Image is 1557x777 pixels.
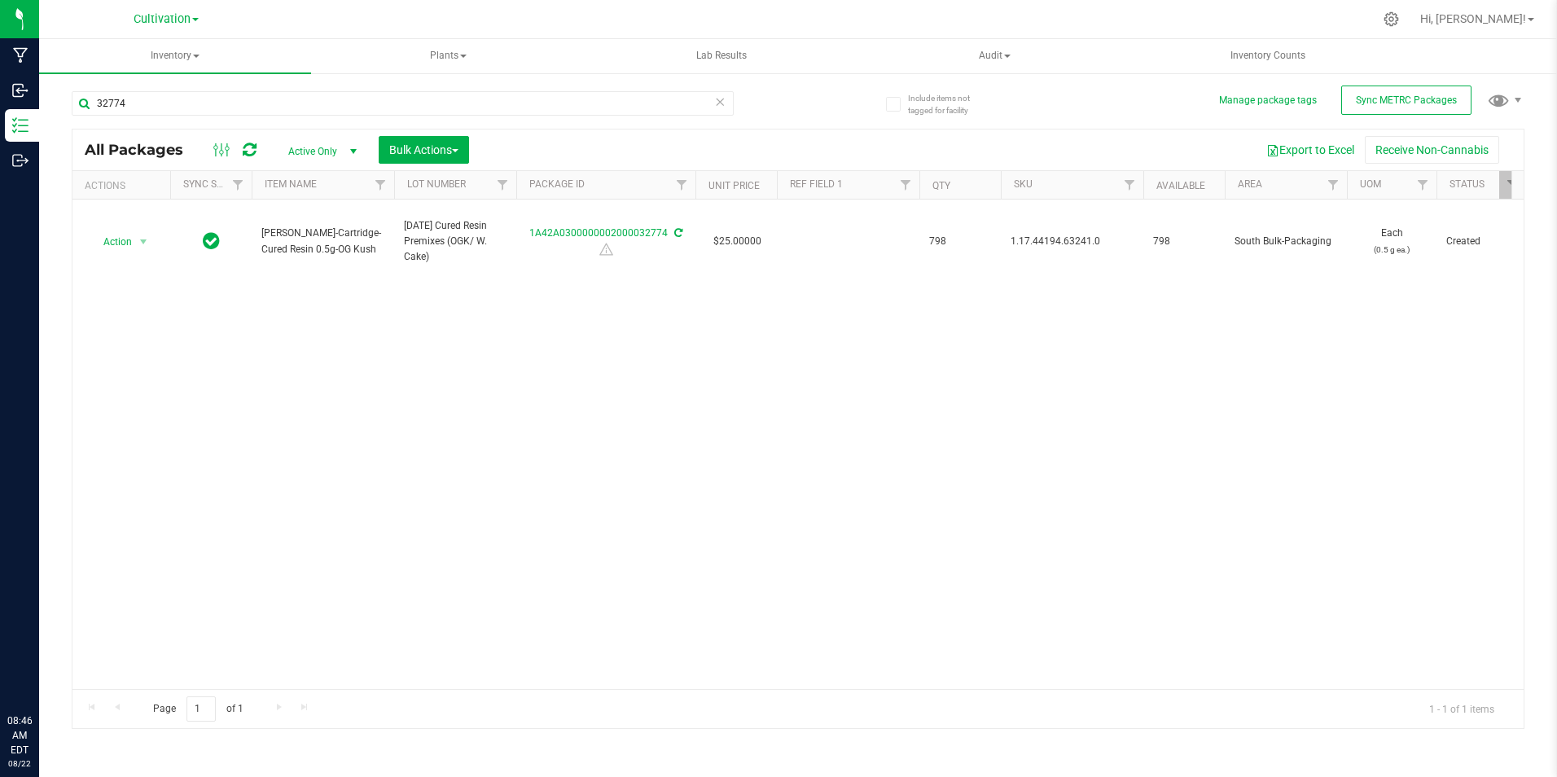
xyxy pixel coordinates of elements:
[313,39,585,73] a: Plants
[1410,171,1436,199] a: Filter
[1341,86,1471,115] button: Sync METRC Packages
[1356,94,1457,106] span: Sync METRC Packages
[1014,178,1033,190] a: SKU
[85,180,164,191] div: Actions
[1256,136,1365,164] button: Export to Excel
[705,230,770,253] span: $25.00000
[1446,234,1516,249] span: Created
[139,696,257,722] span: Page of 1
[1208,49,1327,63] span: Inventory Counts
[715,91,726,112] span: Clear
[859,39,1131,73] a: Audit
[1132,39,1404,73] a: Inventory Counts
[860,40,1130,72] span: Audit
[407,178,466,190] a: Lot Number
[1156,180,1205,191] a: Available
[225,171,252,199] a: Filter
[1153,234,1215,249] span: 798
[674,49,769,63] span: Lab Results
[929,234,991,249] span: 798
[89,230,133,253] span: Action
[672,227,682,239] span: Sync from Compliance System
[669,171,695,199] a: Filter
[12,117,29,134] inline-svg: Inventory
[1450,178,1485,190] a: Status
[261,226,384,257] span: [PERSON_NAME]-Cartridge-Cured Resin 0.5g-OG Kush
[489,171,516,199] a: Filter
[12,47,29,64] inline-svg: Manufacturing
[1357,226,1427,257] span: Each
[183,178,246,190] a: Sync Status
[932,180,950,191] a: Qty
[134,12,191,26] span: Cultivation
[1420,12,1526,25] span: Hi, [PERSON_NAME]!
[265,178,317,190] a: Item Name
[1416,696,1507,721] span: 1 - 1 of 1 items
[1116,171,1143,199] a: Filter
[85,141,200,159] span: All Packages
[203,230,220,252] span: In Sync
[1357,242,1427,257] p: (0.5 g ea.)
[48,644,68,664] iframe: Resource center unread badge
[12,82,29,99] inline-svg: Inbound
[1011,234,1134,249] span: 1.17.44194.63241.0
[1381,11,1401,27] div: Manage settings
[1365,136,1499,164] button: Receive Non-Cannabis
[72,91,734,116] input: Search Package ID, Item Name, SKU, Lot or Part Number...
[1320,171,1347,199] a: Filter
[908,92,989,116] span: Include items not tagged for facility
[314,40,584,72] span: Plants
[893,171,919,199] a: Filter
[790,178,843,190] a: Ref Field 1
[529,227,668,239] a: 1A42A0300000002000032774
[134,230,154,253] span: select
[16,647,65,696] iframe: Resource center
[7,757,32,770] p: 08/22
[1235,234,1337,249] span: South Bulk-Packaging
[7,713,32,757] p: 08:46 AM EDT
[186,696,216,722] input: 1
[1238,178,1262,190] a: Area
[12,152,29,169] inline-svg: Outbound
[367,171,394,199] a: Filter
[586,39,857,73] a: Lab Results
[404,218,507,266] span: [DATE] Cured Resin Premixes (OGK/ W. Cake)
[1219,94,1317,108] button: Manage package tags
[529,178,585,190] a: Package ID
[389,143,458,156] span: Bulk Actions
[708,180,760,191] a: Unit Price
[379,136,469,164] button: Bulk Actions
[1360,178,1381,190] a: UOM
[39,39,311,73] a: Inventory
[1499,171,1526,199] a: Filter
[514,241,698,257] div: Contains Remediated Product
